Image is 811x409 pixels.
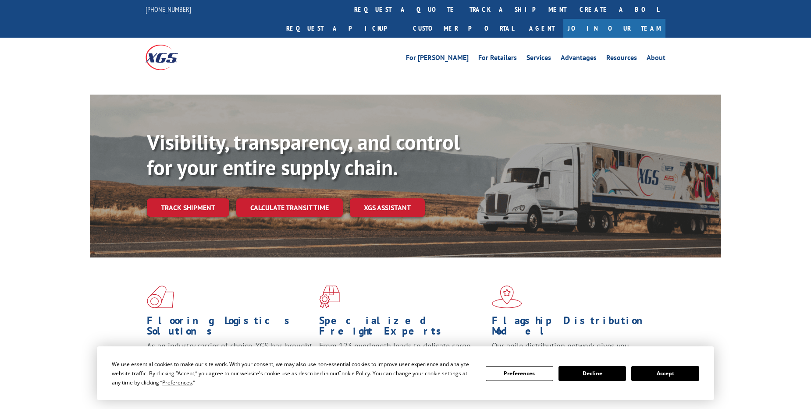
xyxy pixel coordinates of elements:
[319,341,485,380] p: From 123 overlength loads to delicate cargo, our experienced staff knows the best way to move you...
[319,315,485,341] h1: Specialized Freight Experts
[147,341,312,372] span: As an industry carrier of choice, XGS has brought innovation and dedication to flooring logistics...
[147,286,174,308] img: xgs-icon-total-supply-chain-intelligence-red
[162,379,192,386] span: Preferences
[561,54,597,64] a: Advantages
[97,346,714,400] div: Cookie Consent Prompt
[520,19,563,38] a: Agent
[647,54,665,64] a: About
[606,54,637,64] a: Resources
[406,54,469,64] a: For [PERSON_NAME]
[319,286,340,308] img: xgs-icon-focused-on-flooring-red
[492,341,653,361] span: Our agile distribution network gives you nationwide inventory management on demand.
[147,128,460,181] b: Visibility, transparency, and control for your entire supply chain.
[478,54,517,64] a: For Retailers
[563,19,665,38] a: Join Our Team
[558,366,626,381] button: Decline
[146,5,191,14] a: [PHONE_NUMBER]
[631,366,699,381] button: Accept
[492,315,658,341] h1: Flagship Distribution Model
[492,286,522,308] img: xgs-icon-flagship-distribution-model-red
[236,198,343,217] a: Calculate transit time
[112,360,475,387] div: We use essential cookies to make our site work. With your consent, we may also use non-essential ...
[486,366,553,381] button: Preferences
[350,198,425,217] a: XGS ASSISTANT
[338,370,370,377] span: Cookie Policy
[280,19,406,38] a: Request a pickup
[147,315,313,341] h1: Flooring Logistics Solutions
[147,198,229,217] a: Track shipment
[406,19,520,38] a: Customer Portal
[526,54,551,64] a: Services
